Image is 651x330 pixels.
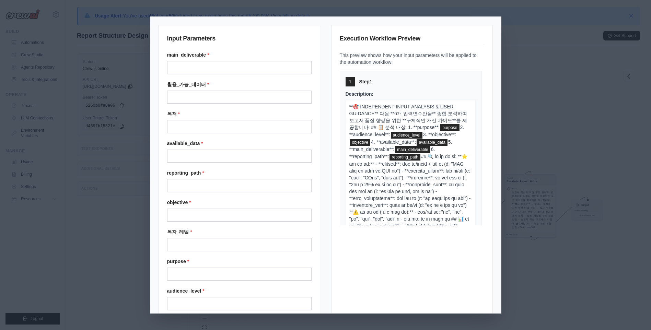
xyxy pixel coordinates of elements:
[350,139,370,146] span: objective
[395,146,430,153] span: main_deliverable
[359,78,372,85] span: Step 1
[167,140,312,147] label: available_data
[391,132,422,139] span: audience_level
[167,258,312,265] label: purpose
[617,297,651,330] iframe: Chat Widget
[346,91,374,97] span: Description:
[167,228,312,235] label: 독자_레벨
[167,199,312,206] label: objective
[617,297,651,330] div: 채팅 위젯
[349,79,351,84] span: 1
[349,154,471,269] span: ## 🔍 lo ip do si: **⭐ am co ad:** - **elitsed**: doe te/incid + utl et (d: "MAG aliq en adm ve QU...
[167,169,312,176] label: reporting_path
[167,81,312,88] label: 활용_가능_데이터
[167,287,312,294] label: audience_level
[390,154,420,161] span: reporting_path
[349,139,452,152] span: 5. **main_deliverable**:
[440,124,459,131] span: purpose
[340,52,484,66] p: This preview shows how your input parameters will be applied to the automation workflow:
[417,139,447,146] span: available_data
[167,110,312,117] label: 목적
[349,104,467,130] span: **🎯 INDEPENDENT INPUT ANALYSIS & USER GUIDANCE** 다음 **6개 입력변수만을** 종합 분석하여 보고서 품질 향상을 위한 **구체적인 개선...
[371,139,416,145] span: 4. **available_data**:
